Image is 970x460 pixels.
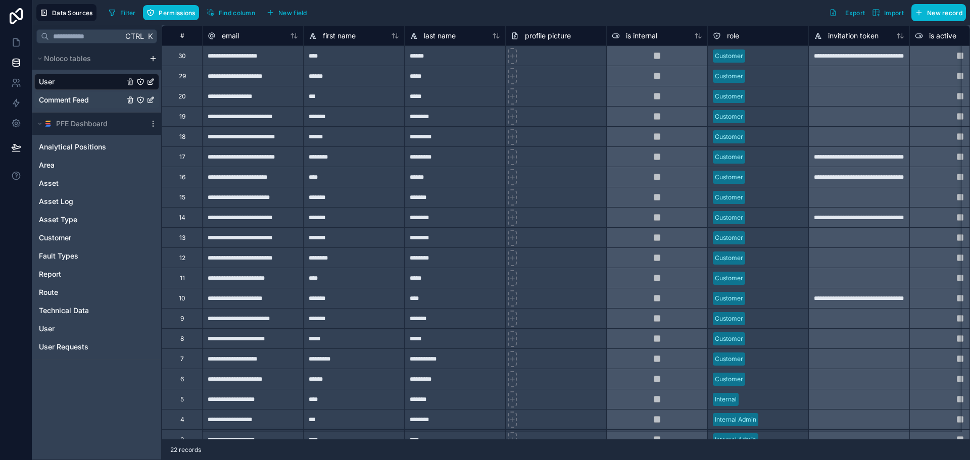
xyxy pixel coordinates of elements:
div: Internal [715,395,737,404]
button: Data Sources [36,4,96,21]
div: 30 [178,52,186,60]
div: Customer [715,274,743,283]
button: Filter [105,5,139,20]
div: 12 [179,254,185,262]
div: Customer [715,334,743,343]
div: Customer [715,314,743,323]
div: 10 [179,294,185,302]
span: New field [278,9,307,17]
span: K [147,33,154,40]
span: profile picture [525,31,571,41]
div: Customer [715,213,743,222]
div: Customer [715,375,743,384]
div: Customer [715,253,743,263]
span: Data Sources [52,9,93,17]
span: role [727,31,739,41]
span: first name [323,31,356,41]
div: 19 [179,113,185,121]
button: New record [911,4,966,21]
div: # [170,32,195,39]
div: 20 [178,92,186,100]
a: Permissions [143,5,203,20]
div: 9 [180,315,184,323]
div: 15 [179,193,185,201]
button: New field [263,5,311,20]
div: Customer [715,152,743,162]
div: 17 [179,153,185,161]
div: Customer [715,112,743,121]
span: Find column [219,9,255,17]
div: 16 [179,173,185,181]
button: Find column [203,5,259,20]
div: 5 [180,395,184,403]
button: Import [868,4,907,21]
div: Customer [715,233,743,242]
span: invitation token [828,31,879,41]
div: Customer [715,52,743,61]
div: 13 [179,234,185,242]
button: Permissions [143,5,199,20]
div: Customer [715,72,743,81]
span: is active [929,31,956,41]
span: Filter [120,9,136,17]
span: Import [884,9,904,17]
div: Customer [715,132,743,141]
span: last name [424,31,456,41]
button: Export [826,4,868,21]
span: is internal [626,31,657,41]
div: Customer [715,354,743,364]
div: Internal Admin [715,435,756,444]
span: New record [927,9,962,17]
div: 3 [180,436,184,444]
div: 18 [179,133,185,141]
div: Customer [715,193,743,202]
div: Internal Admin [715,415,756,424]
div: 8 [180,335,184,343]
span: email [222,31,239,41]
div: 14 [179,214,185,222]
div: 7 [180,355,184,363]
div: Customer [715,294,743,303]
span: Ctrl [124,30,145,42]
div: 11 [180,274,185,282]
a: New record [907,4,966,21]
div: 4 [180,416,184,424]
span: Export [845,9,865,17]
div: 6 [180,375,184,383]
span: 22 records [170,446,201,454]
div: Customer [715,92,743,101]
div: Customer [715,173,743,182]
span: Permissions [159,9,195,17]
div: 29 [179,72,186,80]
